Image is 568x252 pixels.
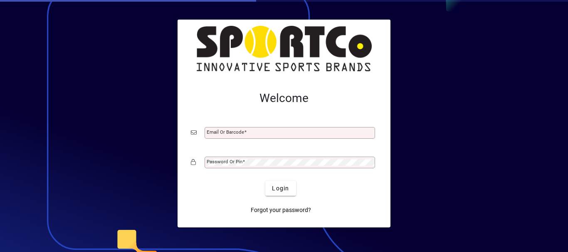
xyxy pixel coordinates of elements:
span: Login [272,184,289,193]
h2: Welcome [191,91,377,105]
a: Forgot your password? [247,202,314,217]
mat-label: Password or Pin [207,159,242,165]
mat-label: Email or Barcode [207,129,244,135]
button: Login [265,181,296,196]
span: Forgot your password? [251,206,311,215]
